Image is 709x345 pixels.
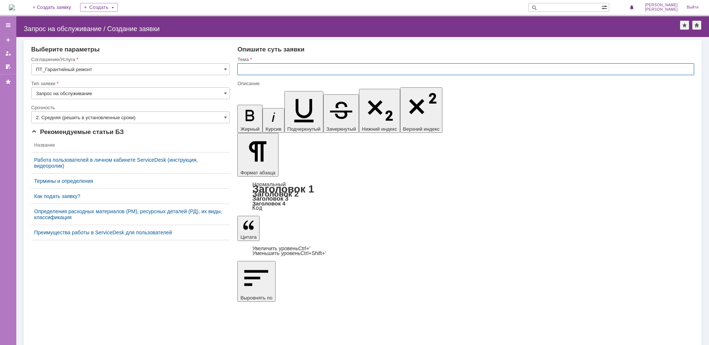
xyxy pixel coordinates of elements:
[9,4,15,10] a: Перейти на домашнюю страницу
[240,170,275,175] span: Формат абзаца
[680,21,689,30] div: Добавить в избранное
[362,126,397,132] span: Нижний индекс
[31,81,228,86] div: Тип заявки
[284,91,323,133] button: Подчеркнутый
[24,25,680,33] div: Запрос на обслуживание / Создание заявки
[31,57,228,62] div: Соглашение/Услуга
[237,216,260,241] button: Цитата
[263,108,284,133] button: Курсив
[237,261,275,302] button: Выровнять по
[2,47,14,59] a: Мои заявки
[252,245,310,251] a: Increase
[692,21,701,30] div: Сделать домашней страницей
[287,126,320,132] span: Подчеркнутый
[31,46,100,53] span: Выберите параметры
[34,208,227,220] a: Определения расходных материалов (РМ), ресурсных деталей (РД), их виды, классификация
[252,200,285,207] a: Заголовок 4
[266,126,281,132] span: Курсив
[326,126,356,132] span: Зачеркнутый
[240,126,260,132] span: Жирный
[31,105,228,110] div: Срочность
[240,295,272,301] span: Выровнять по
[252,205,262,211] a: Код
[31,138,230,153] th: Название
[323,94,359,133] button: Зачеркнутый
[300,250,326,256] span: Ctrl+Shift+'
[237,105,263,133] button: Жирный
[645,7,678,12] span: [PERSON_NAME]
[2,34,14,46] a: Создать заявку
[601,3,609,10] span: Расширенный поиск
[400,87,443,133] button: Верхний индекс
[237,81,693,86] div: Описание
[252,195,288,202] a: Заголовок 3
[34,157,227,169] a: Работа пользователей в личном кабинете ServiceDesk (инструкция, видеоролик)
[31,128,124,135] span: Рекомендуемые статьи БЗ
[237,57,693,62] div: Тема
[298,245,310,251] span: Ctrl+'
[252,181,286,187] a: Нормальный
[645,3,678,7] span: [PERSON_NAME]
[80,3,118,12] div: Создать
[34,230,227,235] a: Преимущества работы в ServiceDesk для пользователей
[34,178,227,184] a: Термины и определения
[403,126,440,132] span: Верхний индекс
[237,182,694,211] div: Формат абзаца
[237,246,694,256] div: Цитата
[252,190,299,198] a: Заголовок 2
[237,133,278,177] button: Формат абзаца
[237,46,304,53] span: Опишите суть заявки
[252,183,314,195] a: Заголовок 1
[252,250,326,256] a: Decrease
[240,234,257,240] span: Цитата
[2,61,14,73] a: Мои согласования
[9,4,15,10] img: logo
[34,193,227,199] a: Как подать заявку?
[359,89,400,133] button: Нижний индекс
